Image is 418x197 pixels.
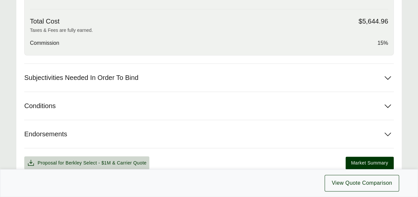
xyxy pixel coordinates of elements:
span: Commission [30,39,59,47]
button: Subjectivities Needed In Order To Bind [24,64,394,92]
span: & Carrier Quote [112,160,146,165]
span: Endorsements [24,130,67,138]
p: Taxes & Fees are fully earned. [30,27,388,34]
span: View Quote Comparison [332,179,392,187]
button: View Quote Comparison [325,175,399,191]
button: Proposal for Berkley Select - $1M & Carrier Quote [24,156,149,169]
span: Proposal for [38,160,147,166]
span: $5,644.96 [358,17,388,26]
button: Endorsements [24,120,394,148]
span: Market Summary [351,160,388,166]
button: Market Summary [346,157,394,169]
span: Subjectivities Needed In Order To Bind [24,74,138,82]
span: Berkley Select - $1M [66,160,111,165]
span: Total Cost [30,17,60,26]
span: Conditions [24,102,56,110]
span: 15% [377,39,388,47]
button: Conditions [24,92,394,120]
